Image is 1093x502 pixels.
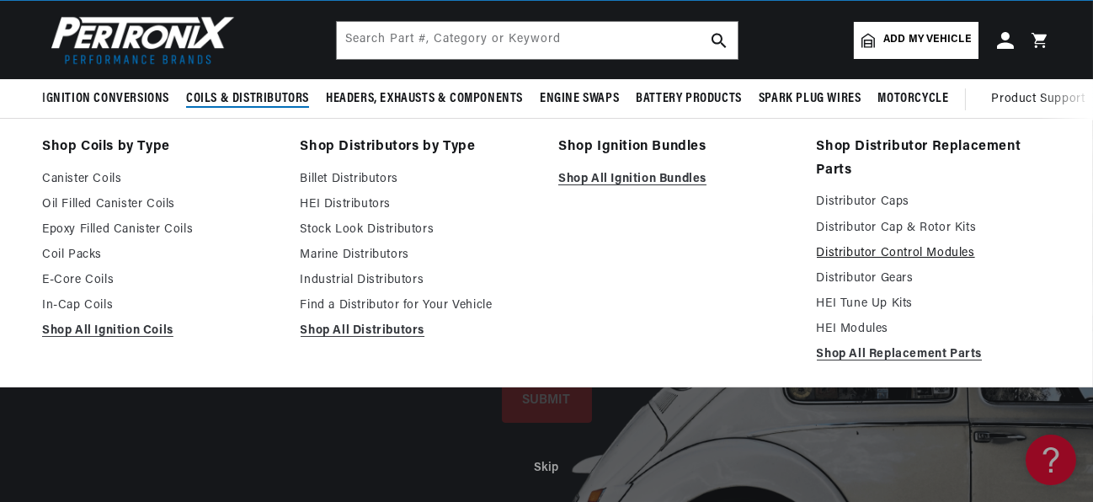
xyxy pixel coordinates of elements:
[337,22,738,59] input: Search Part #, Category or Keyword
[627,79,750,119] summary: Battery Products
[42,270,277,291] a: E-Core Coils
[540,90,619,108] span: Engine Swaps
[535,461,559,475] button: Skip
[817,269,1052,289] a: Distributor Gears
[42,79,178,119] summary: Ignition Conversions
[42,245,277,265] a: Coil Packs
[558,136,793,159] a: Shop Ignition Bundles
[750,79,870,119] summary: Spark Plug Wires
[42,220,277,240] a: Epoxy Filled Canister Coils
[531,79,627,119] summary: Engine Swaps
[42,169,277,190] a: Canister Coils
[42,296,277,316] a: In-Cap Coils
[883,32,971,48] span: Add my vehicle
[759,90,861,108] span: Spark Plug Wires
[42,136,277,159] a: Shop Coils by Type
[326,90,523,108] span: Headers, Exhausts & Components
[991,79,1093,120] summary: Product Support
[42,321,277,341] a: Shop All Ignition Coils
[877,90,948,108] span: Motorcycle
[502,378,592,423] button: SUBMIT
[817,294,1052,314] a: HEI Tune Up Kits
[817,192,1052,212] a: Distributor Caps
[991,90,1085,109] span: Product Support
[301,220,536,240] a: Stock Look Distributors
[42,11,236,69] img: Pertronix
[42,195,277,215] a: Oil Filled Canister Coils
[817,218,1052,238] a: Distributor Cap & Rotor Kits
[301,245,536,265] a: Marine Distributors
[817,344,1052,365] a: Shop All Replacement Parts
[301,296,536,316] a: Find a Distributor for Your Vehicle
[701,22,738,59] button: search button
[817,136,1052,182] a: Shop Distributor Replacement Parts
[301,270,536,291] a: Industrial Distributors
[817,243,1052,264] a: Distributor Control Modules
[301,321,536,341] a: Shop All Distributors
[636,90,742,108] span: Battery Products
[301,136,536,159] a: Shop Distributors by Type
[558,169,793,190] a: Shop All Ignition Bundles
[301,195,536,215] a: HEI Distributors
[869,79,957,119] summary: Motorcycle
[317,79,531,119] summary: Headers, Exhausts & Components
[817,319,1052,339] a: HEI Modules
[42,90,169,108] span: Ignition Conversions
[301,169,536,190] a: Billet Distributors
[178,79,317,119] summary: Coils & Distributors
[854,22,978,59] a: Add my vehicle
[186,90,309,108] span: Coils & Distributors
